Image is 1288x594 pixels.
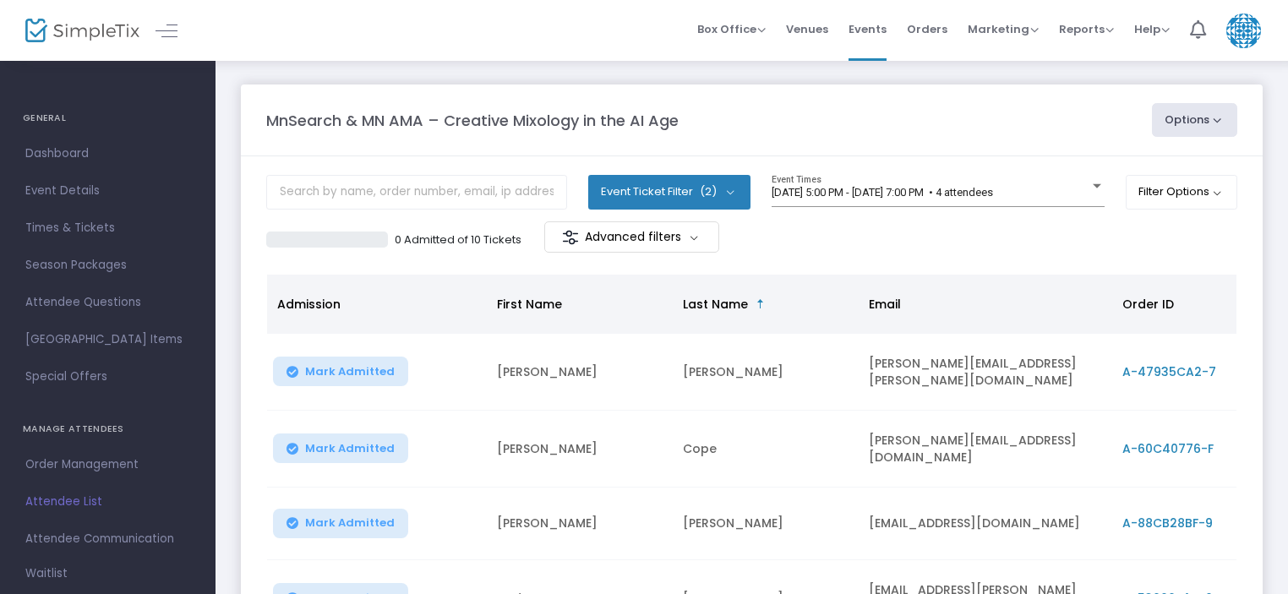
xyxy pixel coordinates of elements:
[869,296,901,313] span: Email
[25,180,190,202] span: Event Details
[487,334,673,411] td: [PERSON_NAME]
[1122,440,1214,457] span: A-60C40776-F
[273,509,408,538] button: Mark Admitted
[754,297,767,311] span: Sortable
[697,21,766,37] span: Box Office
[1134,21,1170,37] span: Help
[23,412,193,446] h4: MANAGE ATTENDEES
[25,329,190,351] span: [GEOGRAPHIC_DATA] Items
[277,296,341,313] span: Admission
[266,175,567,210] input: Search by name, order number, email, ip address
[907,8,947,51] span: Orders
[772,186,993,199] span: [DATE] 5:00 PM - [DATE] 7:00 PM • 4 attendees
[25,292,190,313] span: Attendee Questions
[25,528,190,550] span: Attendee Communication
[544,221,719,253] m-button: Advanced filters
[1122,296,1174,313] span: Order ID
[673,411,859,488] td: Cope
[1122,515,1213,531] span: A-88CB28BF-9
[25,366,190,388] span: Special Offers
[786,8,828,51] span: Venues
[1059,21,1114,37] span: Reports
[25,491,190,513] span: Attendee List
[273,433,408,463] button: Mark Admitted
[859,411,1112,488] td: [PERSON_NAME][EMAIL_ADDRESS][DOMAIN_NAME]
[25,565,68,582] span: Waitlist
[266,109,679,132] m-panel-title: MnSearch & MN AMA – Creative Mixology in the AI Age
[487,488,673,560] td: [PERSON_NAME]
[305,516,395,530] span: Mark Admitted
[497,296,562,313] span: First Name
[25,143,190,165] span: Dashboard
[25,254,190,276] span: Season Packages
[859,488,1112,560] td: [EMAIL_ADDRESS][DOMAIN_NAME]
[968,21,1039,37] span: Marketing
[25,217,190,239] span: Times & Tickets
[859,334,1112,411] td: [PERSON_NAME][EMAIL_ADDRESS][PERSON_NAME][DOMAIN_NAME]
[487,411,673,488] td: [PERSON_NAME]
[305,365,395,379] span: Mark Admitted
[1122,363,1216,380] span: A-47935CA2-7
[273,357,408,386] button: Mark Admitted
[683,296,748,313] span: Last Name
[849,8,887,51] span: Events
[1152,103,1238,137] button: Options
[700,185,717,199] span: (2)
[562,229,579,246] img: filter
[25,454,190,476] span: Order Management
[395,232,521,248] p: 0 Admitted of 10 Tickets
[673,488,859,560] td: [PERSON_NAME]
[1126,175,1238,209] button: Filter Options
[305,442,395,455] span: Mark Admitted
[673,334,859,411] td: [PERSON_NAME]
[588,175,750,209] button: Event Ticket Filter(2)
[23,101,193,135] h4: GENERAL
